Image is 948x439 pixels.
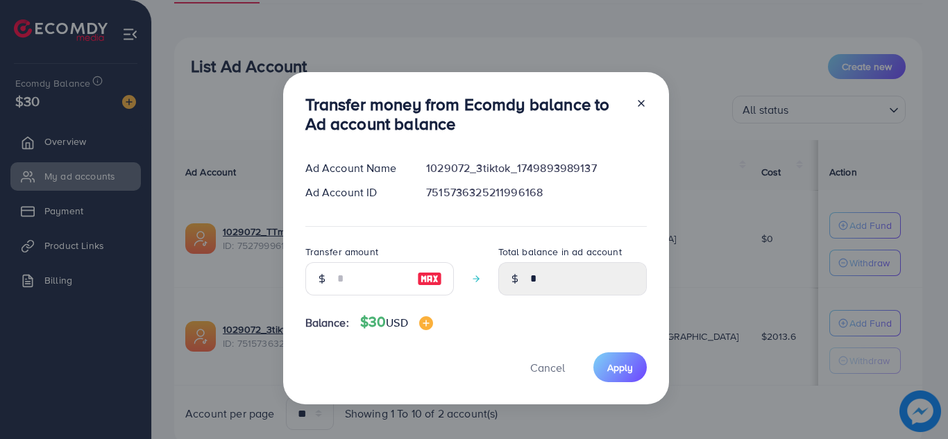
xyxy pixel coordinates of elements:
[294,184,416,200] div: Ad Account ID
[415,184,657,200] div: 7515736325211996168
[419,316,433,330] img: image
[305,245,378,259] label: Transfer amount
[417,270,442,287] img: image
[415,160,657,176] div: 1029072_3tiktok_1749893989137
[513,352,582,382] button: Cancel
[305,94,625,135] h3: Transfer money from Ecomdy balance to Ad account balance
[498,245,622,259] label: Total balance in ad account
[305,315,349,331] span: Balance:
[386,315,407,330] span: USD
[530,360,565,375] span: Cancel
[607,361,633,375] span: Apply
[360,313,433,331] h4: $30
[593,352,647,382] button: Apply
[294,160,416,176] div: Ad Account Name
